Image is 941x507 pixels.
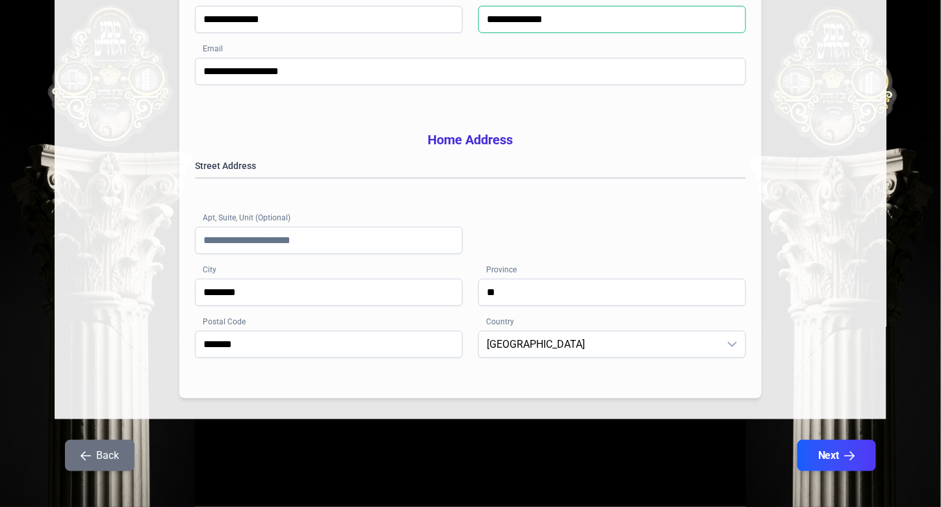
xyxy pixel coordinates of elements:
button: Back [65,440,135,471]
div: dropdown trigger [719,331,745,357]
button: Next [797,440,876,471]
h3: Home Address [195,131,746,149]
span: Canada [479,331,719,357]
label: Street Address [195,159,746,172]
